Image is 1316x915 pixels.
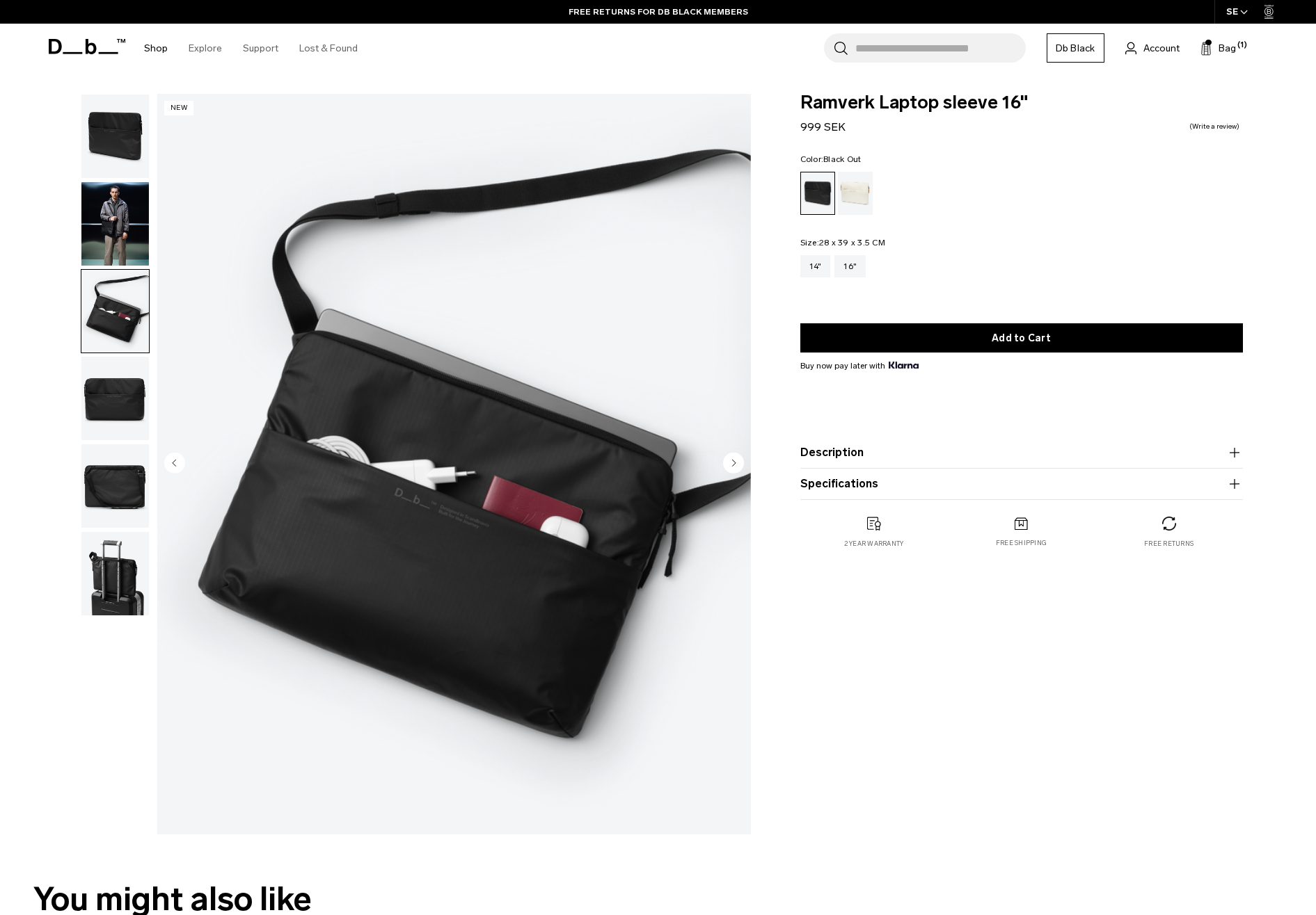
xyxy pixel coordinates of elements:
[189,24,222,73] a: Explore
[723,452,744,476] button: Next slide
[243,24,278,73] a: Support
[1189,123,1239,130] a: Write a review
[889,362,919,369] img: {"height" => 20, "alt" => "Klarna"}
[81,94,150,179] button: Ramverk Laptop sleeve 16" Black Out
[1143,41,1180,56] span: Account
[834,255,866,277] a: 16"
[157,94,751,834] img: Ramverk Laptop sleeve 16" Black Out
[164,101,194,115] p: New
[81,181,150,266] button: Ramverk Laptop sleeve 16" Black Out
[81,182,149,266] img: Ramverk Laptop sleeve 16" Black Out
[134,24,368,73] nav: Main Navigation
[164,452,185,476] button: Previous slide
[569,6,748,18] a: FREE RETURNS FOR DB BLACK MEMBERS
[81,444,149,528] img: Ramverk Laptop sleeve 16" Black Out
[1125,40,1180,56] a: Account
[800,255,831,277] a: 14"
[81,356,150,441] button: Ramverk Laptop sleeve 16" Black Out
[800,120,846,133] span: 999 SEK
[800,155,862,163] legend: Color:
[81,444,150,528] button: Ramverk Laptop sleeve 16" Black Out
[81,95,149,178] img: Ramverk Laptop sleeve 16" Black Out
[819,238,885,248] span: 28 x 39 x 3.5 CM
[1144,539,1194,549] p: Free returns
[144,24,168,73] a: Shop
[800,94,1243,112] span: Ramverk Laptop sleeve 16"
[838,172,873,215] a: Oatmilk
[844,539,904,549] p: 2 year warranty
[823,154,861,164] span: Black Out
[81,270,149,353] img: Ramverk Laptop sleeve 16" Black Out
[299,24,358,73] a: Lost & Found
[800,444,1243,461] button: Description
[81,531,150,616] button: Ramverk Laptop sleeve 16" Black Out
[1200,40,1236,56] button: Bag (1)
[800,172,835,215] a: Black Out
[1219,41,1236,56] span: Bag
[1237,40,1247,51] span: (1)
[800,323,1243,353] button: Add to Cart
[1047,33,1104,63] a: Db Black
[157,94,751,834] li: 3 / 6
[81,532,149,615] img: Ramverk Laptop sleeve 16" Black Out
[996,538,1047,548] p: Free shipping
[81,269,150,354] button: Ramverk Laptop sleeve 16" Black Out
[800,238,885,247] legend: Size:
[800,476,1243,492] button: Specifications
[81,357,149,440] img: Ramverk Laptop sleeve 16" Black Out
[800,359,919,372] span: Buy now pay later with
